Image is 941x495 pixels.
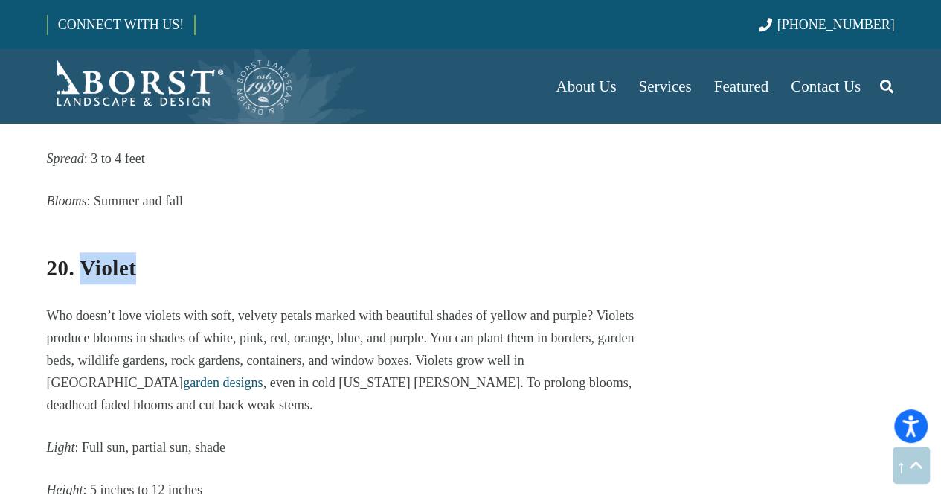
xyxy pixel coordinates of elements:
a: [PHONE_NUMBER] [758,17,894,32]
a: Borst-Logo [47,57,294,116]
p: : Summer and fall [47,190,640,212]
a: Services [627,49,702,124]
em: Light [47,440,75,455]
span: Services [638,77,691,95]
a: About Us [545,49,627,124]
strong: 20. Violet [47,256,137,280]
a: Back to top [893,447,930,484]
span: Contact Us [791,77,861,95]
em: Spread [47,151,84,166]
p: Who doesn’t love violets with soft, velvety petals marked with beautiful shades of yellow and pur... [47,304,640,416]
span: [PHONE_NUMBER] [777,17,895,32]
em: Blooms [47,194,87,208]
span: About Us [556,77,616,95]
a: Contact Us [780,49,872,124]
a: Featured [703,49,780,124]
a: CONNECT WITH US! [48,7,194,42]
p: : Full sun, partial sun, shade [47,436,640,459]
a: garden designs [183,375,263,390]
span: Featured [714,77,768,95]
a: Search [872,68,902,105]
p: : 3 to 4 feet [47,147,640,170]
